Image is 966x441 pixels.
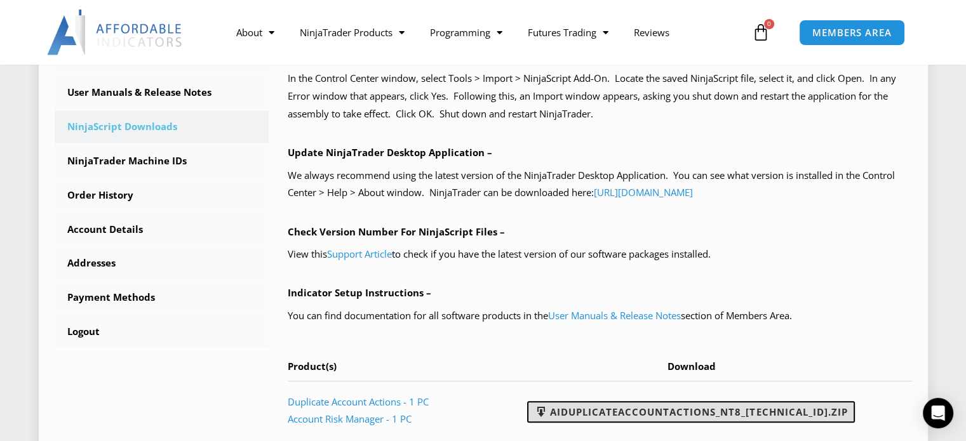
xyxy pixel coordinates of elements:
span: 0 [764,19,774,29]
a: MEMBERS AREA [799,20,905,46]
a: 0 [733,14,789,51]
span: Download [667,360,716,372]
a: Support Article [327,247,392,260]
a: Account Details [55,213,269,246]
a: Futures Trading [515,18,621,47]
p: In the Control Center window, select Tools > Import > NinjaScript Add-On. Locate the saved NinjaS... [288,70,912,123]
img: LogoAI | Affordable Indicators – NinjaTrader [47,10,184,55]
a: Duplicate Account Actions - 1 PC [288,395,429,408]
a: [URL][DOMAIN_NAME] [594,186,693,199]
a: User Manuals & Release Notes [548,309,681,322]
b: Check Version Number For NinjaScript Files – [288,225,505,238]
a: Reviews [621,18,682,47]
a: Logout [55,315,269,348]
a: User Manuals & Release Notes [55,76,269,109]
a: NinjaTrader Machine IDs [55,145,269,178]
nav: Account pages [55,42,269,348]
a: Programming [417,18,515,47]
div: Open Intercom Messenger [923,398,953,428]
b: Indicator Setup Instructions – [288,286,431,299]
a: NinjaTrader Products [287,18,417,47]
p: We always recommend using the latest version of the NinjaTrader Desktop Application. You can see ... [288,167,912,202]
a: Order History [55,179,269,212]
nav: Menu [224,18,749,47]
a: NinjaScript Downloads [55,110,269,143]
span: Product(s) [288,360,337,372]
b: Update NinjaTrader Desktop Application – [288,146,492,159]
a: Addresses [55,247,269,280]
a: Payment Methods [55,281,269,314]
p: You can find documentation for all software products in the section of Members Area. [288,307,912,325]
a: Account Risk Manager - 1 PC [288,412,412,425]
span: MEMBERS AREA [812,28,892,37]
p: View this to check if you have the latest version of our software packages installed. [288,246,912,263]
a: About [224,18,287,47]
a: AIDuplicateAccountActions_NT8_[TECHNICAL_ID].zip [527,401,855,423]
